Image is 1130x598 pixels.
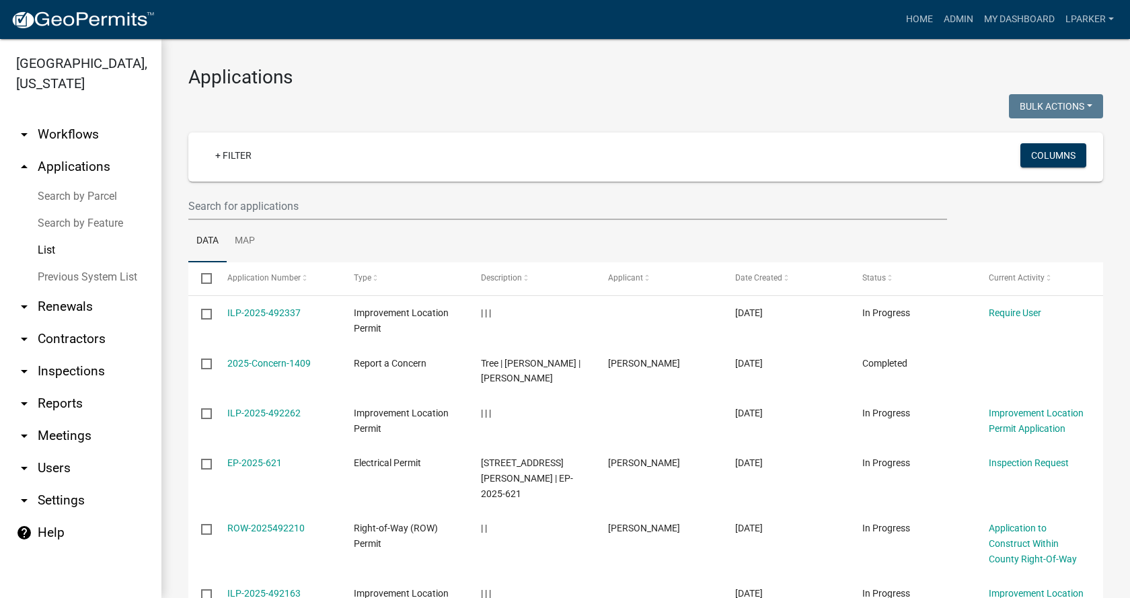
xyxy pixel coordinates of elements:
span: | | | [481,307,491,318]
span: In Progress [862,307,910,318]
a: Home [901,7,938,32]
datatable-header-cell: Applicant [595,262,722,295]
i: arrow_drop_down [16,299,32,315]
span: Application Number [227,273,301,283]
span: Matt Cox [608,523,680,533]
span: 10/14/2025 [735,307,763,318]
i: arrow_drop_down [16,363,32,379]
a: ILP-2025-492262 [227,408,301,418]
span: Completed [862,358,907,369]
h3: Applications [188,66,1103,89]
span: In Progress [862,457,910,468]
span: | | | [481,408,491,418]
i: arrow_drop_down [16,126,32,143]
a: ROW-2025492210 [227,523,305,533]
input: Search for applications [188,192,947,220]
a: Inspection Request [989,457,1069,468]
a: + Filter [204,143,262,167]
span: Date Created [735,273,782,283]
button: Bulk Actions [1009,94,1103,118]
a: lparker [1060,7,1119,32]
span: 2535 MIDDLE PATTON PARK RD | EP-2025-621 [481,457,573,499]
a: Improvement Location Permit Application [989,408,1084,434]
span: Type [354,273,371,283]
i: help [16,525,32,541]
span: 10/14/2025 [735,457,763,468]
datatable-header-cell: Application Number [214,262,341,295]
span: Report a Concern [354,358,426,369]
span: 10/14/2025 [735,408,763,418]
span: Zachary VanBibber [608,358,680,369]
span: In Progress [862,523,910,533]
a: Map [227,220,263,263]
span: Electrical Permit [354,457,421,468]
span: | | [481,523,487,533]
span: Tree | Romine | William Bryan [481,358,580,384]
i: arrow_drop_down [16,492,32,509]
i: arrow_drop_down [16,331,32,347]
a: Application to Construct Within County Right-Of-Way [989,523,1077,564]
i: arrow_drop_down [16,428,32,444]
datatable-header-cell: Select [188,262,214,295]
a: ILP-2025-492337 [227,307,301,318]
span: 10/14/2025 [735,523,763,533]
a: My Dashboard [979,7,1060,32]
a: Data [188,220,227,263]
i: arrow_drop_down [16,396,32,412]
span: Applicant [608,273,643,283]
datatable-header-cell: Date Created [722,262,850,295]
a: 2025-Concern-1409 [227,358,311,369]
button: Columns [1020,143,1086,167]
datatable-header-cell: Description [468,262,595,295]
span: Improvement Location Permit [354,408,449,434]
span: Right-of-Way (ROW) Permit [354,523,438,549]
datatable-header-cell: Current Activity [976,262,1103,295]
i: arrow_drop_down [16,460,32,476]
span: In Progress [862,408,910,418]
span: 10/14/2025 [735,358,763,369]
a: EP-2025-621 [227,457,282,468]
span: Current Activity [989,273,1045,283]
i: arrow_drop_up [16,159,32,175]
a: Require User [989,307,1041,318]
datatable-header-cell: Status [849,262,976,295]
span: Description [481,273,522,283]
span: Improvement Location Permit [354,307,449,334]
datatable-header-cell: Type [341,262,468,295]
span: Status [862,273,886,283]
a: Admin [938,7,979,32]
span: Willam Phillips [608,457,680,468]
